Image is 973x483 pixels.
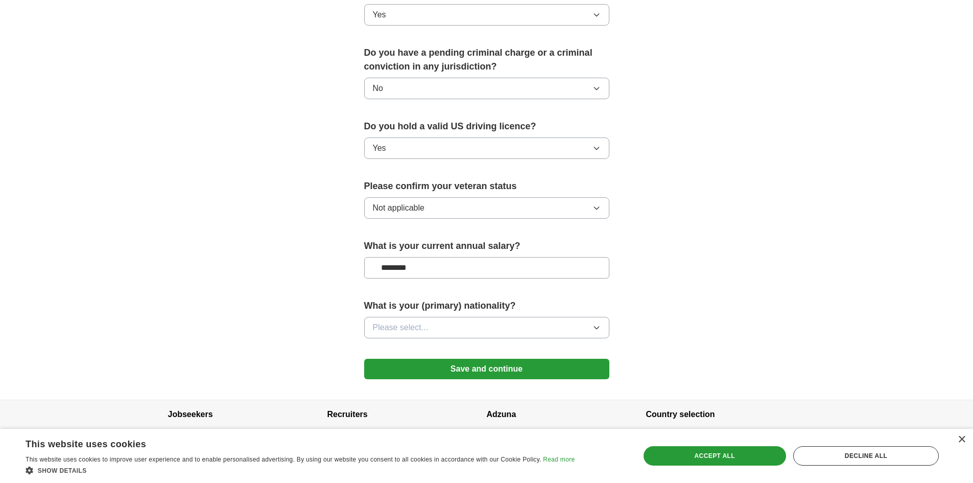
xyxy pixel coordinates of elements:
[26,465,575,475] div: Show details
[644,446,786,466] div: Accept all
[364,46,609,74] label: Do you have a pending criminal charge or a criminal conviction in any jurisdiction?
[364,179,609,193] label: Please confirm your veteran status
[373,321,429,334] span: Please select...
[364,4,609,26] button: Yes
[26,456,541,463] span: This website uses cookies to improve user experience and to enable personalised advertising. By u...
[364,359,609,379] button: Save and continue
[646,400,805,429] h4: Country selection
[373,142,386,154] span: Yes
[364,78,609,99] button: No
[958,436,965,444] div: Close
[543,456,575,463] a: Read more, opens a new window
[26,435,549,450] div: This website uses cookies
[38,467,87,474] span: Show details
[364,299,609,313] label: What is your (primary) nationality?
[793,446,939,466] div: Decline all
[364,120,609,133] label: Do you hold a valid US driving licence?
[373,82,383,95] span: No
[373,9,386,21] span: Yes
[364,197,609,219] button: Not applicable
[364,239,609,253] label: What is your current annual salary?
[373,202,424,214] span: Not applicable
[364,317,609,338] button: Please select...
[364,137,609,159] button: Yes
